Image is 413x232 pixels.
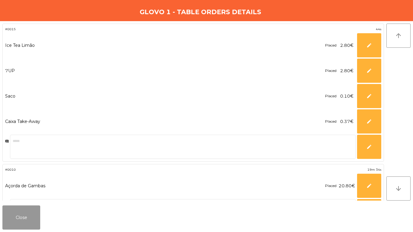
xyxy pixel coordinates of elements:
[5,41,324,50] div: Ice Tea Limão
[140,8,261,17] h4: Glovo 1 - Table orders details
[357,174,381,198] button: edit
[395,32,402,39] i: arrow_upward
[395,185,402,192] i: arrow_downward
[325,182,337,189] div: Placed
[5,167,16,172] span: #0010
[357,199,381,223] button: edit
[340,67,353,75] span: 2.80€
[357,33,381,57] button: edit
[366,43,372,48] span: edit
[5,199,9,223] span: comment
[340,118,353,126] span: 0.37€
[325,42,337,49] div: Placed
[386,24,411,48] button: arrow_upward
[2,205,40,230] button: Close
[357,109,381,134] button: edit
[386,176,411,201] button: arrow_downward
[366,93,372,99] span: edit
[325,118,337,125] div: Placed
[325,93,337,100] div: Placed
[357,84,381,108] button: edit
[5,182,324,190] div: Açorda de Gambas
[357,135,381,159] button: edit
[5,118,324,126] div: Caixa Take-Away
[357,59,381,83] button: edit
[366,144,372,150] span: edit
[366,183,372,188] span: edit
[340,41,353,50] span: 2.80€
[5,26,16,32] span: #0015
[376,27,381,31] span: 44s
[366,119,372,124] span: edit
[5,92,324,100] div: Saco
[325,67,337,74] div: Placed
[367,168,381,172] span: 19m 34s
[340,92,353,100] span: 0.10€
[5,135,9,159] span: comment
[339,182,355,190] span: 20.80€
[5,67,324,75] div: 7UP
[366,68,372,73] span: edit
